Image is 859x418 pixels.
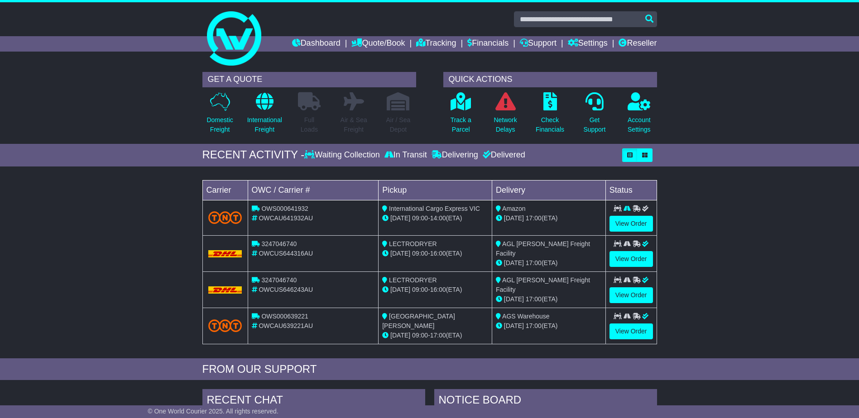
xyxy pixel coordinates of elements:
p: Account Settings [628,115,651,134]
div: - (ETA) [382,331,488,340]
span: 17:00 [526,295,542,303]
span: 09:00 [412,332,428,339]
span: 09:00 [412,214,428,222]
span: 16:00 [430,286,446,293]
a: Dashboard [292,36,341,52]
img: TNT_Domestic.png [208,211,242,223]
div: NOTICE BOARD [434,389,657,413]
span: [DATE] [504,322,524,329]
td: Carrier [202,180,248,200]
div: RECENT ACTIVITY - [202,148,305,161]
span: 17:00 [430,332,446,339]
div: FROM OUR SUPPORT [202,363,657,376]
div: (ETA) [496,321,602,331]
div: GET A QUOTE [202,72,416,87]
a: DomesticFreight [206,92,233,139]
a: InternationalFreight [247,92,283,139]
p: Air & Sea Freight [341,115,367,134]
img: DHL.png [208,250,242,257]
p: Domestic Freight [206,115,233,134]
div: - (ETA) [382,285,488,294]
p: Air / Sea Depot [386,115,411,134]
span: International Cargo Express VIC [389,205,480,212]
span: OWS000641932 [261,205,308,212]
p: Network Delays [494,115,517,134]
span: [DATE] [390,250,410,257]
a: CheckFinancials [535,92,565,139]
span: [DATE] [390,214,410,222]
p: Track a Parcel [451,115,471,134]
span: 17:00 [526,259,542,266]
a: Quote/Book [351,36,405,52]
p: Full Loads [298,115,321,134]
span: AGS Warehouse [502,313,550,320]
span: OWS000639221 [261,313,308,320]
div: - (ETA) [382,214,488,223]
span: LECTRODRYER [389,240,437,247]
a: GetSupport [583,92,606,139]
span: 17:00 [526,214,542,222]
td: OWC / Carrier # [248,180,379,200]
span: [DATE] [390,286,410,293]
a: Track aParcel [450,92,472,139]
span: [DATE] [390,332,410,339]
a: View Order [609,251,653,267]
span: 09:00 [412,250,428,257]
a: AccountSettings [627,92,651,139]
span: AGL [PERSON_NAME] Freight Facility [496,240,590,257]
a: Support [520,36,557,52]
div: (ETA) [496,258,602,268]
span: 17:00 [526,322,542,329]
a: View Order [609,216,653,232]
div: Delivered [480,150,525,160]
p: Check Financials [536,115,564,134]
p: International Freight [247,115,282,134]
p: Get Support [583,115,605,134]
span: [DATE] [504,259,524,266]
div: (ETA) [496,214,602,223]
span: 14:00 [430,214,446,222]
span: OWCAU641932AU [259,214,313,222]
span: 09:00 [412,286,428,293]
span: OWCUS644316AU [259,250,313,257]
span: [GEOGRAPHIC_DATA][PERSON_NAME] [382,313,455,329]
div: Delivering [429,150,480,160]
a: Financials [467,36,509,52]
span: OWCUS646243AU [259,286,313,293]
a: Tracking [416,36,456,52]
td: Delivery [492,180,605,200]
div: RECENT CHAT [202,389,425,413]
img: TNT_Domestic.png [208,319,242,332]
a: Reseller [619,36,657,52]
div: (ETA) [496,294,602,304]
span: LECTRODRYER [389,276,437,284]
span: Amazon [502,205,525,212]
div: - (ETA) [382,249,488,258]
div: In Transit [382,150,429,160]
a: View Order [609,323,653,339]
span: AGL [PERSON_NAME] Freight Facility [496,276,590,293]
div: Waiting Collection [304,150,382,160]
span: 3247046740 [261,240,297,247]
span: 16:00 [430,250,446,257]
span: © One World Courier 2025. All rights reserved. [148,408,278,415]
td: Pickup [379,180,492,200]
a: Settings [568,36,608,52]
img: DHL.png [208,286,242,294]
a: NetworkDelays [493,92,517,139]
span: [DATE] [504,214,524,222]
span: 3247046740 [261,276,297,284]
span: [DATE] [504,295,524,303]
span: OWCAU639221AU [259,322,313,329]
td: Status [605,180,657,200]
div: QUICK ACTIONS [443,72,657,87]
a: View Order [609,287,653,303]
